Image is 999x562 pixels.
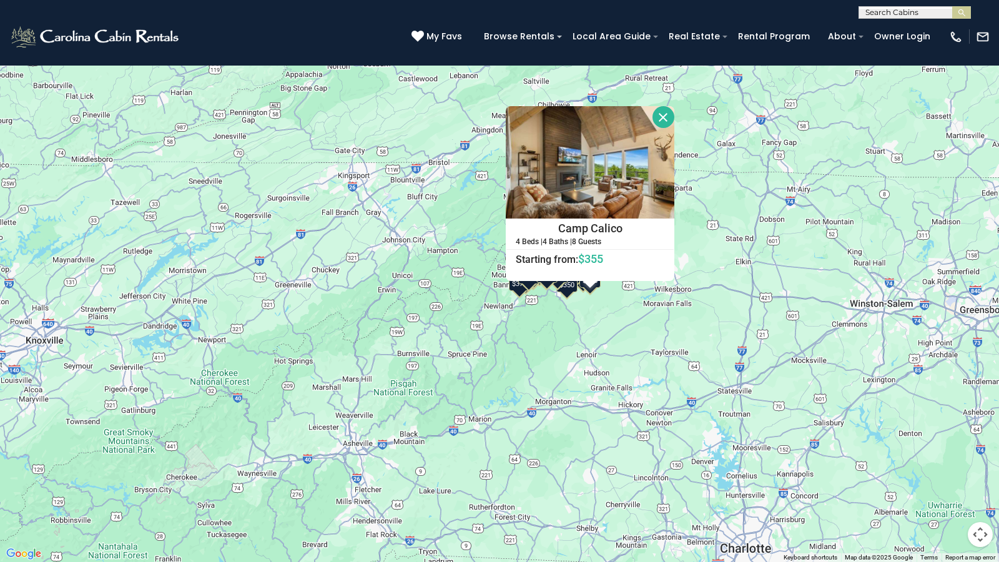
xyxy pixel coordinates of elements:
a: Real Estate [662,27,726,46]
a: Camp Calico Starting from: [506,219,674,266]
a: My Favs [411,30,465,44]
img: White-1-2.png [9,24,182,49]
img: mail-regular-white.png [976,30,990,44]
a: About [822,27,862,46]
a: Owner Login [868,27,937,46]
img: Camp Calico [506,106,674,219]
img: phone-regular-white.png [949,30,963,44]
h6: Starting from: [506,253,674,265]
h4: Camp Calico [506,219,674,238]
span: My Favs [426,30,462,43]
a: Browse Rentals [478,27,561,46]
a: Rental Program [732,27,816,46]
a: Local Area Guide [566,27,657,46]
